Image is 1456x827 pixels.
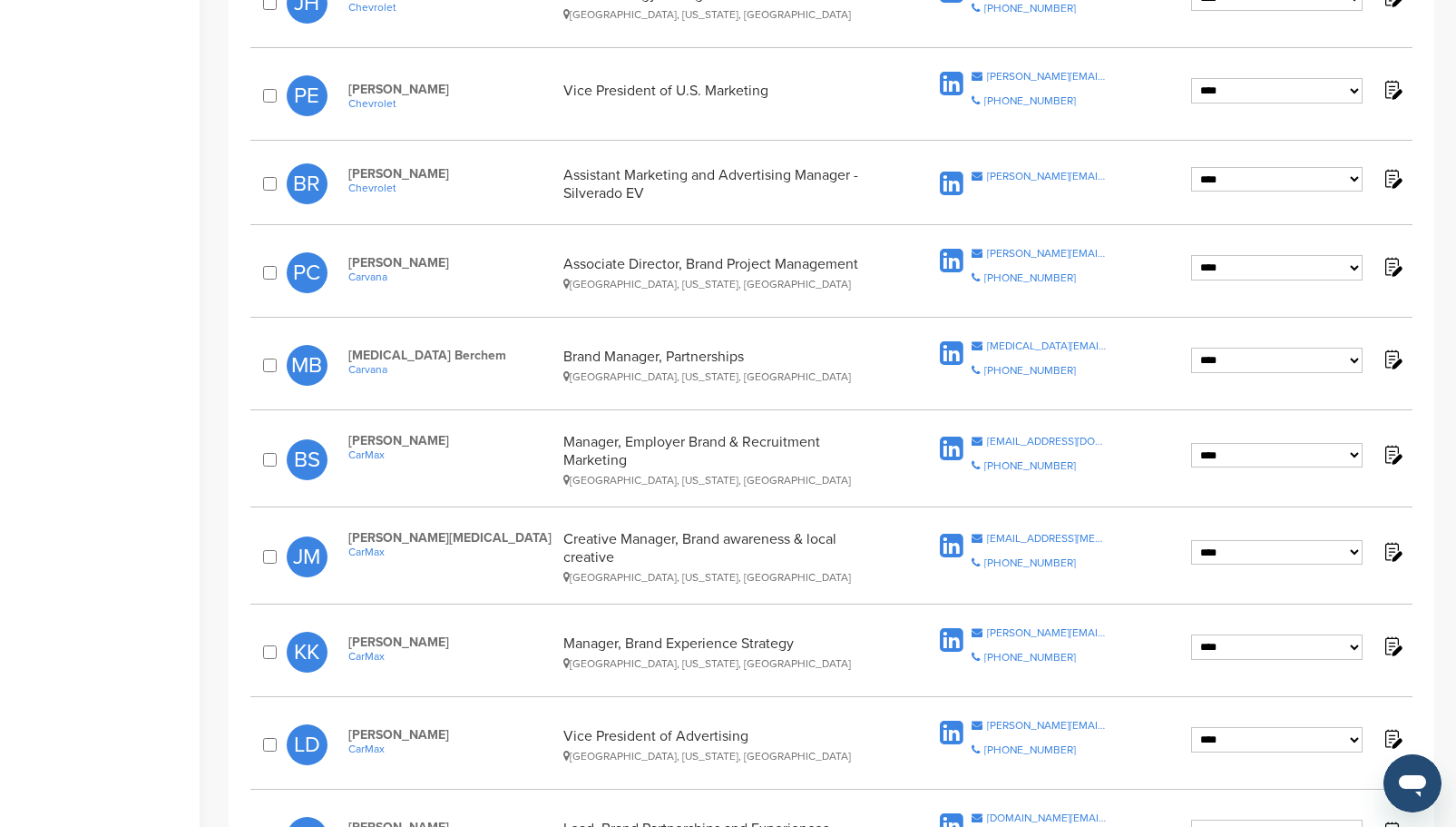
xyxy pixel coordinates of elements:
div: [DOMAIN_NAME][EMAIL_ADDRESS][PERSON_NAME][DOMAIN_NAME] [987,812,1108,823]
div: [GEOGRAPHIC_DATA], [US_STATE], [GEOGRAPHIC_DATA] [563,474,886,487]
div: Manager, Brand Experience Strategy [563,635,886,670]
div: [GEOGRAPHIC_DATA], [US_STATE], [GEOGRAPHIC_DATA] [563,657,886,670]
div: [GEOGRAPHIC_DATA], [US_STATE], [GEOGRAPHIC_DATA] [563,370,886,383]
div: [PHONE_NUMBER] [984,95,1076,106]
img: Notes [1381,255,1403,278]
div: Associate Director, Brand Project Management [563,255,886,290]
div: [PERSON_NAME][EMAIL_ADDRESS][PERSON_NAME][DOMAIN_NAME] [987,171,1108,182]
div: Assistant Marketing and Advertising Manager - Silverado EV [563,166,886,202]
div: [PERSON_NAME][EMAIL_ADDRESS][PERSON_NAME][PERSON_NAME][DOMAIN_NAME] [987,248,1108,259]
span: PE [287,75,327,116]
div: [GEOGRAPHIC_DATA], [US_STATE], [GEOGRAPHIC_DATA] [563,278,886,290]
img: Notes [1381,635,1403,657]
span: BS [287,439,327,480]
div: Creative Manager, Brand awareness & local creative [563,530,886,584]
span: [PERSON_NAME][MEDICAL_DATA] [348,530,553,546]
img: Notes [1381,348,1403,370]
span: [PERSON_NAME] [348,255,553,271]
div: Brand Manager, Partnerships [563,348,886,383]
div: [PHONE_NUMBER] [984,557,1076,568]
div: Vice President of U.S. Marketing [563,82,886,110]
div: [PHONE_NUMBER] [984,744,1076,755]
img: Notes [1381,727,1403,750]
a: CarMax [348,743,553,755]
a: CarMax [348,650,553,663]
span: MB [287,345,327,386]
span: [PERSON_NAME] [348,166,553,182]
a: Chevrolet [348,182,553,194]
div: [PERSON_NAME][EMAIL_ADDRESS][DOMAIN_NAME] [987,627,1108,638]
img: Notes [1381,78,1403,101]
a: Chevrolet [348,1,553,14]
span: LD [287,724,327,765]
a: Carvana [348,363,553,376]
span: JM [287,537,327,577]
span: [MEDICAL_DATA] Berchem [348,348,553,363]
img: Notes [1381,540,1403,563]
div: [PHONE_NUMBER] [984,272,1076,283]
div: Manager, Employer Brand & Recruitment Marketing [563,433,886,487]
div: Vice President of Advertising [563,727,886,763]
span: [PERSON_NAME] [348,727,553,743]
a: Carvana [348,271,553,283]
div: [GEOGRAPHIC_DATA], [US_STATE], [GEOGRAPHIC_DATA] [563,571,886,584]
span: [PERSON_NAME] [348,635,553,650]
div: [PHONE_NUMBER] [984,652,1076,663]
a: CarMax [348,448,553,461]
div: [PHONE_NUMBER] [984,3,1076,14]
span: [PERSON_NAME] [348,433,553,448]
span: PC [287,252,327,293]
span: BR [287,163,327,204]
div: [PHONE_NUMBER] [984,365,1076,376]
img: Notes [1381,443,1403,466]
a: Chevrolet [348,97,553,110]
div: [EMAIL_ADDRESS][DOMAIN_NAME] [987,436,1108,447]
div: [PERSON_NAME][EMAIL_ADDRESS][DOMAIN_NAME] [987,720,1108,731]
div: [EMAIL_ADDRESS][MEDICAL_DATA][DOMAIN_NAME] [987,533,1108,544]
div: [MEDICAL_DATA][EMAIL_ADDRESS][DOMAIN_NAME] [987,340,1108,351]
span: [PERSON_NAME] [348,82,553,97]
div: [PERSON_NAME][EMAIL_ADDRESS][PERSON_NAME][DOMAIN_NAME] [987,71,1108,82]
img: Notes [1381,167,1403,190]
div: [GEOGRAPHIC_DATA], [US_STATE], [GEOGRAPHIC_DATA] [563,8,886,21]
span: KK [287,632,327,673]
iframe: Button to launch messaging window [1383,754,1441,812]
div: [PHONE_NUMBER] [984,460,1076,471]
a: CarMax [348,546,553,558]
div: [GEOGRAPHIC_DATA], [US_STATE], [GEOGRAPHIC_DATA] [563,750,886,763]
